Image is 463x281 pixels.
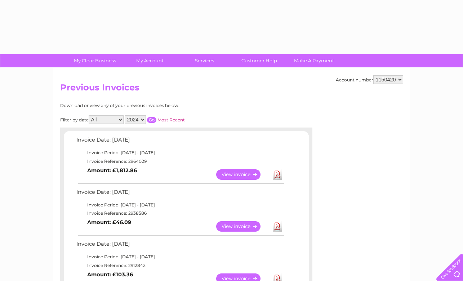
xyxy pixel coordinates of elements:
[157,117,185,122] a: Most Recent
[75,261,285,270] td: Invoice Reference: 2912842
[60,82,403,96] h2: Previous Invoices
[175,54,234,67] a: Services
[75,135,285,148] td: Invoice Date: [DATE]
[75,209,285,218] td: Invoice Reference: 2938586
[75,239,285,253] td: Invoice Date: [DATE]
[120,54,179,67] a: My Account
[60,115,249,124] div: Filter by date
[65,54,125,67] a: My Clear Business
[273,221,282,232] a: Download
[216,169,269,180] a: View
[75,157,285,166] td: Invoice Reference: 2964029
[87,219,131,226] b: Amount: £46.09
[230,54,289,67] a: Customer Help
[216,221,269,232] a: View
[87,167,137,174] b: Amount: £1,812.86
[336,75,403,84] div: Account number
[284,54,344,67] a: Make A Payment
[87,271,133,278] b: Amount: £103.36
[75,253,285,261] td: Invoice Period: [DATE] - [DATE]
[75,201,285,209] td: Invoice Period: [DATE] - [DATE]
[75,187,285,201] td: Invoice Date: [DATE]
[273,169,282,180] a: Download
[60,103,249,108] div: Download or view any of your previous invoices below.
[75,148,285,157] td: Invoice Period: [DATE] - [DATE]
